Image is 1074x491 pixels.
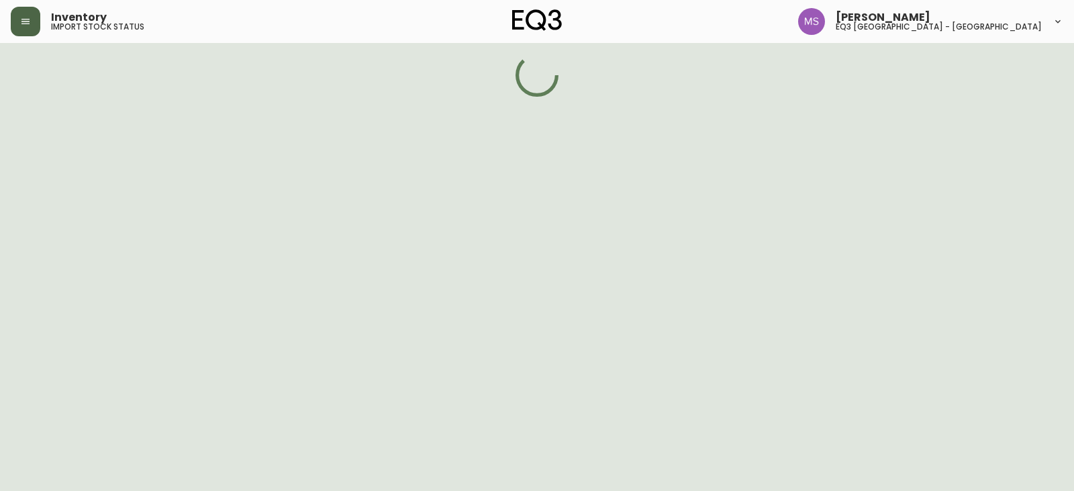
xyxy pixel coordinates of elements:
[51,23,144,31] h5: import stock status
[512,9,562,31] img: logo
[51,12,107,23] span: Inventory
[836,12,930,23] span: [PERSON_NAME]
[798,8,825,35] img: 1b6e43211f6f3cc0b0729c9049b8e7af
[836,23,1042,31] h5: eq3 [GEOGRAPHIC_DATA] - [GEOGRAPHIC_DATA]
